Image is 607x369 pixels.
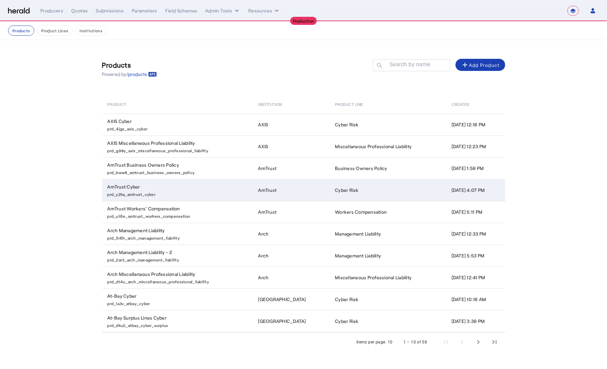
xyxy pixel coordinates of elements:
p: prd_5r6h_arch_management_liability [107,234,250,241]
td: Cyber Risk [330,179,446,201]
p: prd_dku2_atbay_cyber_surplus [107,321,250,328]
p: prd_y2ka_amtrust_cyber [107,190,250,197]
p: prd_ut6e_amtrust_workers_compensation [107,212,250,219]
div: Field Schemas [165,7,198,14]
button: internal dropdown menu [205,7,240,14]
td: [DATE] 10:16 AM [446,288,505,310]
div: Add Product [461,61,500,69]
td: At-Bay Surplus Lines Cyber [102,310,253,332]
button: Institutions [75,26,107,36]
td: [DATE] 12:16 PM [446,114,505,135]
div: Parameters [132,7,157,14]
td: Arch Miscellaneous Professional Liability [102,266,253,288]
th: Product [102,95,253,114]
td: [DATE] 12:41 PM [446,266,505,288]
p: prd_g98y_axis_miscellaneous_professional_liability [107,147,250,153]
mat-label: Search by name [390,61,430,68]
button: Products [8,26,34,36]
div: Items per page: [356,339,386,345]
td: Management Liability [330,223,446,245]
a: /products [127,71,157,78]
td: Cyber Risk [330,288,446,310]
td: [DATE] 4:07 PM [446,179,505,201]
td: Management Liability [330,245,446,266]
p: prd_4jgs_axis_cyber [107,125,250,131]
button: Product Lines [37,26,73,36]
td: AmTrust [253,157,330,179]
p: Powered by [102,71,157,78]
div: 1 – 10 of 58 [403,339,427,345]
td: [DATE] 12:33 PM [446,223,505,245]
td: AXIS Miscellaneous Professional Liability [102,135,253,157]
td: Arch Management Liability [102,223,253,245]
th: Created [446,95,505,114]
td: Cyber Risk [330,114,446,135]
td: At-Bay Cyber [102,288,253,310]
td: Arch Management Liability - 2 [102,245,253,266]
button: Add Product [456,59,505,71]
img: Herald Logo [8,8,30,14]
p: prd_bww8_amtrust_business_owners_policy [107,168,250,175]
button: Next page [470,334,486,350]
td: [DATE] 5:11 PM [446,201,505,223]
td: AXIS Cyber [102,114,253,135]
td: Arch [253,245,330,266]
td: Business Owners Policy [330,157,446,179]
td: AXIS [253,114,330,135]
td: [DATE] 5:53 PM [446,245,505,266]
td: Miscellaneous Professional Liability [330,266,446,288]
p: prd_2ar3_arch_management_liability [107,256,250,262]
div: Quotes [71,7,88,14]
th: Product Line [330,95,446,114]
td: [GEOGRAPHIC_DATA] [253,288,330,310]
mat-icon: search [373,62,384,70]
div: 10 [388,339,393,345]
td: Miscellaneous Professional Liability [330,135,446,157]
div: Submissions [96,7,124,14]
h3: Products [102,60,157,70]
td: Arch [253,266,330,288]
td: AmTrust Business Owners Policy [102,157,253,179]
td: AmTrust Workers’ Compensation [102,201,253,223]
div: Producers [40,7,63,14]
p: prd_la3v_atbay_cyber [107,299,250,306]
td: Arch [253,223,330,245]
td: Workers Compensation [330,201,446,223]
td: [DATE] 1:59 PM [446,157,505,179]
td: Cyber Risk [330,310,446,332]
td: [DATE] 12:23 PM [446,135,505,157]
th: Institution [253,95,330,114]
td: AXIS [253,135,330,157]
td: AmTrust [253,179,330,201]
div: Production [290,17,317,25]
td: [GEOGRAPHIC_DATA] [253,310,330,332]
mat-icon: add [461,61,469,69]
td: [DATE] 3:39 PM [446,310,505,332]
p: prd_dt4u_arch_miscellaneous_professional_liability [107,278,250,284]
button: Last page [486,334,503,350]
td: AmTrust Cyber [102,179,253,201]
td: AmTrust [253,201,330,223]
button: Resources dropdown menu [248,7,280,14]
